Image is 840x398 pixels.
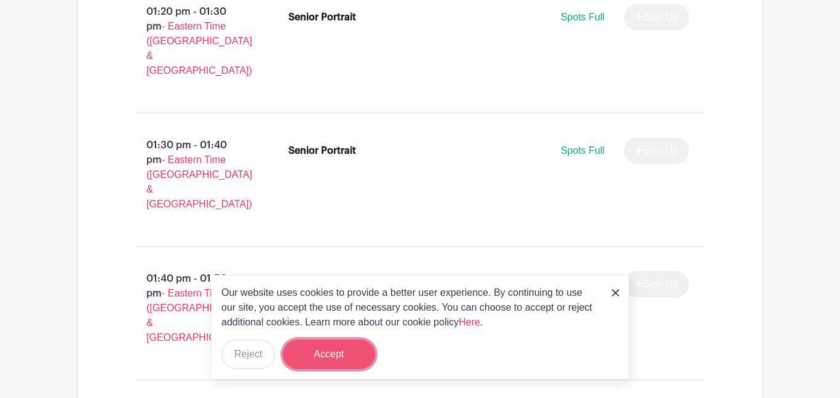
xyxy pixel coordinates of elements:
button: Reject [221,340,275,369]
span: - Eastern Time ([GEOGRAPHIC_DATA] & [GEOGRAPHIC_DATA]) [146,21,252,76]
div: Senior Portrait [288,143,356,158]
p: Our website uses cookies to provide a better user experience. By continuing to use our site, you ... [221,285,599,330]
img: close_button-5f87c8562297e5c2d7936805f587ecaba9071eb48480494691a3f1689db116b3.svg [612,289,619,297]
div: Senior Portrait [288,10,356,25]
button: Accept [283,340,375,369]
p: 01:40 pm - 01:50 pm [117,266,269,350]
span: - Eastern Time ([GEOGRAPHIC_DATA] & [GEOGRAPHIC_DATA]) [146,288,252,343]
span: Spots Full [561,12,604,22]
p: 01:30 pm - 01:40 pm [117,133,269,217]
span: - Eastern Time ([GEOGRAPHIC_DATA] & [GEOGRAPHIC_DATA]) [146,154,252,209]
span: Spots Full [561,145,604,156]
a: Here [459,317,480,327]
